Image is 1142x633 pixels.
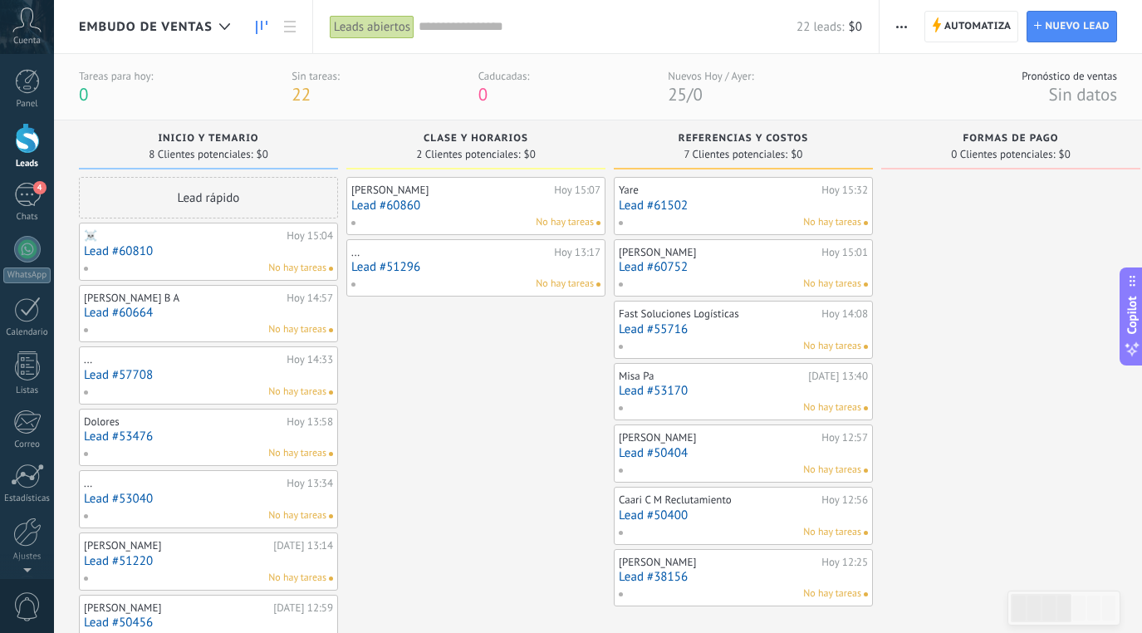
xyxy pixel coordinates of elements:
a: Lead #60664 [84,306,333,320]
span: / [687,83,693,105]
div: [PERSON_NAME] [84,601,269,615]
span: No hay nada asignado [329,328,333,332]
span: No hay tareas [268,261,326,276]
span: Embudo de ventas [79,19,213,35]
span: No hay tareas [268,508,326,523]
div: Hoy 12:56 [821,493,868,507]
div: Correo [3,439,51,450]
div: Panel [3,99,51,110]
span: 0 Clientes potenciales: [951,150,1055,159]
a: Lead #61502 [619,199,868,213]
div: Hoy 15:01 [821,246,868,259]
div: Caducadas: [478,69,530,83]
span: No hay nada asignado [864,221,868,225]
a: Lead #50404 [619,446,868,460]
a: Lista [276,11,304,43]
span: No hay nada asignado [864,345,868,349]
div: Hoy 13:17 [554,246,600,259]
a: Lead #57708 [84,368,333,382]
div: Leads [3,159,51,169]
div: [PERSON_NAME] [619,246,817,259]
span: 4 [33,181,47,194]
div: ... [351,246,550,259]
span: 0 [478,83,488,105]
span: Automatiza [944,12,1012,42]
a: Leads [248,11,276,43]
div: [PERSON_NAME] [619,431,817,444]
span: 7 Clientes potenciales: [684,150,788,159]
div: Hoy 12:25 [821,556,868,569]
a: Lead #51296 [351,260,600,274]
div: [DATE] 13:14 [273,539,333,552]
span: $0 [849,19,862,35]
div: ... [84,477,282,490]
div: Ajustes [3,552,51,562]
span: 8 Clientes potenciales: [149,150,252,159]
span: Copilot [1124,297,1140,335]
span: Formas de pago [963,133,1059,145]
div: [PERSON_NAME] [619,556,817,569]
a: Lead #60860 [351,199,600,213]
a: Lead #53040 [84,492,333,506]
a: Lead #53476 [84,429,333,444]
a: Lead #51220 [84,554,333,568]
span: $0 [257,150,268,159]
div: referencias y costos [622,133,865,147]
div: Pronóstico de ventas [1022,69,1117,83]
div: WhatsApp [3,267,51,283]
div: [PERSON_NAME] [351,184,550,197]
span: No hay tareas [803,463,861,478]
span: No hay tareas [803,525,861,540]
span: No hay nada asignado [329,577,333,581]
div: Fast Soluciones Logísticas [619,307,817,321]
div: ☠️ [84,229,282,243]
span: Inicio y temario [158,133,258,145]
span: $0 [791,150,802,159]
div: Hoy 15:32 [821,184,868,197]
span: referencias y costos [679,133,808,145]
div: Hoy 14:33 [287,353,333,366]
div: Hoy 15:07 [554,184,600,197]
span: No hay tareas [268,385,326,400]
div: Misa Pa [619,370,804,383]
a: Lead #50456 [84,616,333,630]
div: Hoy 14:08 [821,307,868,321]
span: No hay nada asignado [329,267,333,271]
div: clase y horarios [355,133,597,147]
div: Hoy 12:57 [821,431,868,444]
span: clase y horarios [424,133,528,145]
div: Listas [3,385,51,396]
span: No hay nada asignado [864,406,868,410]
div: Sin tareas: [292,69,340,83]
span: No hay nada asignado [596,221,600,225]
div: Lead rápido [79,177,338,218]
div: Calendario [3,327,51,338]
a: Automatiza [924,11,1019,42]
span: No hay nada asignado [596,282,600,287]
span: No hay tareas [536,215,594,230]
div: Caari C M Reclutamiento [619,493,817,507]
span: No hay tareas [803,277,861,292]
span: No hay nada asignado [329,452,333,456]
span: 22 [292,83,311,105]
a: Lead #60752 [619,260,868,274]
span: No hay nada asignado [329,514,333,518]
span: 22 leads: [796,19,844,35]
span: No hay nada asignado [864,531,868,535]
a: Lead #38156 [619,570,868,584]
a: Lead #53170 [619,384,868,398]
div: Formas de pago [890,133,1132,147]
a: Nuevo lead [1027,11,1117,42]
span: 2 Clientes potenciales: [416,150,520,159]
div: Nuevos Hoy / Ayer: [668,69,753,83]
a: Lead #60810 [84,244,333,258]
div: Hoy 15:04 [287,229,333,243]
span: 0 [79,83,88,105]
div: Dolores [84,415,282,429]
span: No hay nada asignado [329,390,333,395]
div: ... [84,353,282,366]
div: Estadísticas [3,493,51,504]
span: Sin datos [1048,83,1117,105]
span: 0 [694,83,703,105]
div: Tareas para hoy: [79,69,153,83]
